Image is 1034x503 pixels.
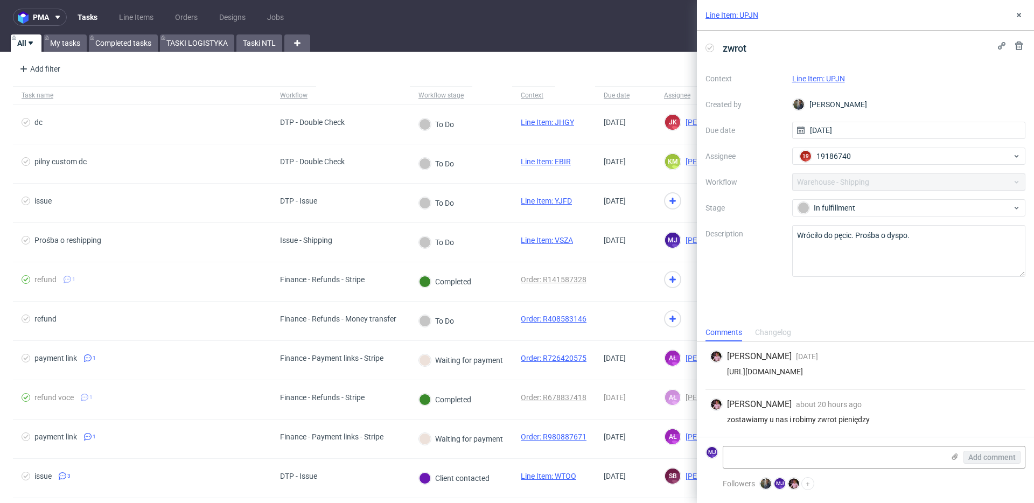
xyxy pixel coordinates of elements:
a: Order: R678837418 [521,393,586,402]
a: Tasks [71,9,104,26]
button: + [801,477,814,490]
label: Context [705,72,784,85]
span: 1 [72,275,75,284]
figcaption: KM [665,154,680,169]
span: [DATE] [604,472,626,480]
div: DTP - Issue [280,197,317,205]
div: Comments [705,324,742,341]
a: My tasks [44,34,87,52]
span: [DATE] [604,354,626,362]
span: 19186740 [816,151,851,162]
label: Stage [705,201,784,214]
div: Finance - Payment links - Stripe [280,432,383,441]
a: Line Item: VSZA [521,236,573,244]
label: Description [705,227,784,275]
span: [PERSON_NAME] [681,236,743,244]
div: refund [34,315,57,323]
a: Jobs [261,9,290,26]
span: Due date [604,91,647,100]
span: [PERSON_NAME] [727,399,792,410]
figcaption: AŁ [665,351,680,366]
button: pma [13,9,67,26]
span: [PERSON_NAME] [681,157,743,166]
div: Waiting for payment [419,433,503,445]
div: dc [34,118,43,127]
a: Line Item: JHGY [521,118,574,127]
span: [PERSON_NAME] [681,393,743,402]
div: In fulfillment [798,202,1012,214]
div: Assignee [664,91,690,100]
label: Assignee [705,150,784,163]
div: Waiting for payment [419,354,503,366]
a: Designs [213,9,252,26]
figcaption: MJ [774,478,785,489]
a: Completed tasks [89,34,158,52]
figcaption: MJ [665,233,680,248]
figcaption: SB [665,469,680,484]
a: Line Item: WTOO [521,472,576,480]
span: [PERSON_NAME] [681,472,743,480]
div: DTP - Issue [280,472,317,480]
label: Created by [705,98,784,111]
div: Workflow stage [418,91,464,100]
figcaption: 19 [800,151,811,162]
label: Workflow [705,176,784,188]
div: refund voce [34,393,74,402]
figcaption: AŁ [665,429,680,444]
div: [PERSON_NAME] [792,96,1026,113]
a: Taski NTL [236,34,282,52]
span: [DATE] [604,197,626,205]
div: Client contacted [419,472,490,484]
div: To Do [419,197,454,209]
div: Finance - Refunds - Stripe [280,393,365,402]
img: Aleks Ziemkowski [711,351,722,362]
img: Maciej Sobola [793,99,804,110]
div: Context [521,91,547,100]
span: [DATE] [604,432,626,441]
a: Line Item: YJFD [521,197,572,205]
div: [URL][DOMAIN_NAME] [710,367,1021,376]
label: Due date [705,124,784,137]
span: 3 [67,472,71,480]
textarea: Wróciło do pęcic. Prośba o dyspo. [792,225,1026,277]
div: Finance - Payment links - Stripe [280,354,383,362]
span: [PERSON_NAME] [681,432,743,441]
span: [PERSON_NAME] [681,354,743,362]
img: Aleks Ziemkowski [711,399,722,410]
a: Order: R141587328 [521,275,586,284]
a: Order: R408583146 [521,315,586,323]
a: Line Item: UPJN [705,10,758,20]
div: DTP - Double Check [280,118,345,127]
span: [DATE] [796,352,818,361]
a: Line Item: UPJN [792,74,845,83]
div: To Do [419,158,454,170]
span: zwrot [718,39,751,57]
div: To Do [419,315,454,327]
img: Maciej Sobola [760,478,771,489]
div: Finance - Refunds - Stripe [280,275,365,284]
div: Prośba o reshipping [34,236,101,244]
figcaption: AŁ [665,390,680,405]
img: logo [18,11,33,24]
div: payment link [34,432,77,441]
div: Finance - Refunds - Money transfer [280,315,396,323]
a: Orders [169,9,204,26]
a: All [11,34,41,52]
div: Issue - Shipping [280,236,332,244]
a: Line Item: EBIR [521,157,571,166]
figcaption: JK [665,115,680,130]
img: Aleks Ziemkowski [788,478,799,489]
div: DTP - Double Check [280,157,345,166]
figcaption: MJ [707,447,717,458]
span: [PERSON_NAME] [727,351,792,362]
div: payment link [34,354,77,362]
div: Workflow [280,91,308,100]
div: Completed [419,276,471,288]
span: [DATE] [604,118,626,127]
span: about 20 hours ago [796,400,862,409]
a: Line Items [113,9,160,26]
div: To Do [419,236,454,248]
span: 1 [89,393,93,402]
a: Order: R726420575 [521,354,586,362]
span: [DATE] [604,393,626,402]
